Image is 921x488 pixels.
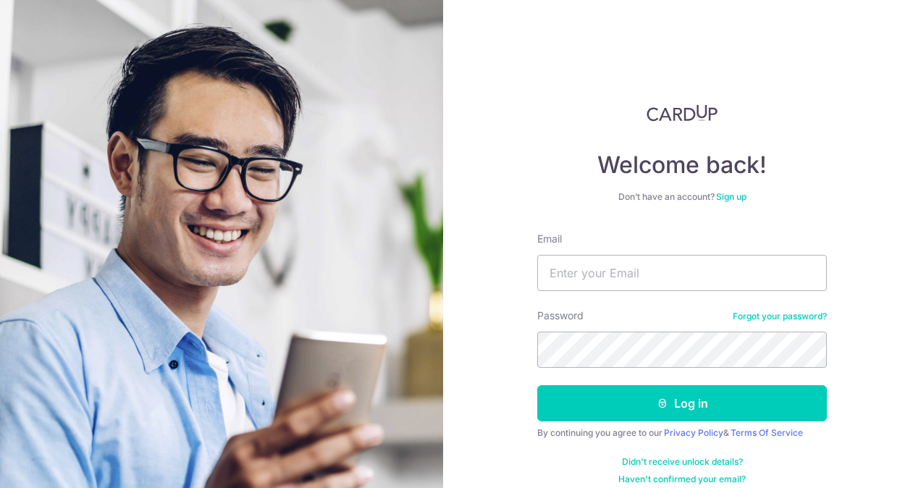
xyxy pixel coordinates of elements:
label: Email [537,232,562,246]
a: Sign up [716,191,747,202]
a: Privacy Policy [664,427,723,438]
a: Didn't receive unlock details? [622,456,743,468]
label: Password [537,308,584,323]
button: Log in [537,385,827,421]
a: Forgot your password? [733,311,827,322]
a: Terms Of Service [731,427,803,438]
input: Enter your Email [537,255,827,291]
div: Don’t have an account? [537,191,827,203]
h4: Welcome back! [537,151,827,180]
img: CardUp Logo [647,104,718,122]
div: By continuing you agree to our & [537,427,827,439]
a: Haven't confirmed your email? [618,474,746,485]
